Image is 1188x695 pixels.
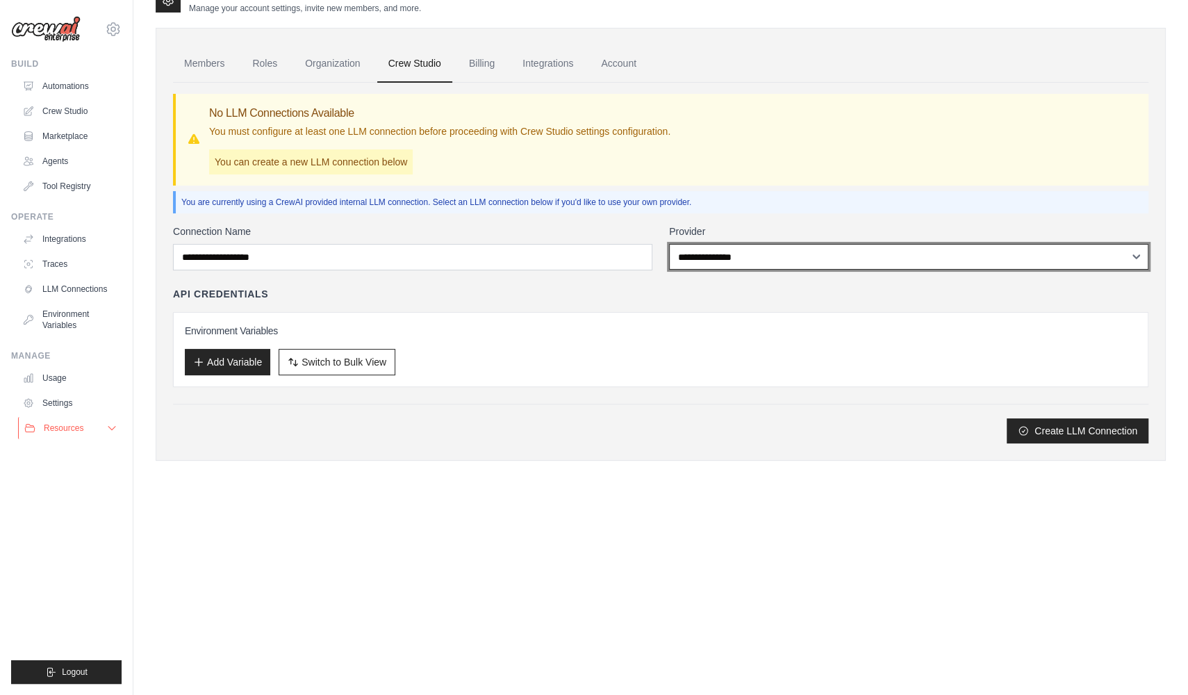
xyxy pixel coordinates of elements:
[377,45,452,83] a: Crew Studio
[173,45,236,83] a: Members
[181,197,1143,208] p: You are currently using a CrewAI provided internal LLM connection. Select an LLM connection below...
[17,150,122,172] a: Agents
[11,58,122,69] div: Build
[17,228,122,250] a: Integrations
[1007,418,1148,443] button: Create LLM Connection
[209,105,670,122] h3: No LLM Connections Available
[1119,628,1188,695] div: চ্যাট উইজেট
[173,287,268,301] h4: API Credentials
[185,324,1137,338] h3: Environment Variables
[669,224,1148,238] label: Provider
[17,175,122,197] a: Tool Registry
[17,278,122,300] a: LLM Connections
[17,100,122,122] a: Crew Studio
[11,350,122,361] div: Manage
[17,392,122,414] a: Settings
[1119,628,1188,695] iframe: Chat Widget
[11,16,81,42] img: Logo
[458,45,506,83] a: Billing
[209,149,413,174] p: You can create a new LLM connection below
[590,45,647,83] a: Account
[11,211,122,222] div: Operate
[17,75,122,97] a: Automations
[18,417,123,439] button: Resources
[209,124,670,138] p: You must configure at least one LLM connection before proceeding with Crew Studio settings config...
[17,303,122,336] a: Environment Variables
[189,3,421,14] p: Manage your account settings, invite new members, and more.
[241,45,288,83] a: Roles
[279,349,395,375] button: Switch to Bulk View
[173,224,652,238] label: Connection Name
[17,253,122,275] a: Traces
[302,355,386,369] span: Switch to Bulk View
[62,667,88,678] span: Logout
[17,367,122,389] a: Usage
[294,45,371,83] a: Organization
[11,660,122,684] button: Logout
[511,45,584,83] a: Integrations
[44,423,83,434] span: Resources
[185,349,270,375] button: Add Variable
[17,125,122,147] a: Marketplace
